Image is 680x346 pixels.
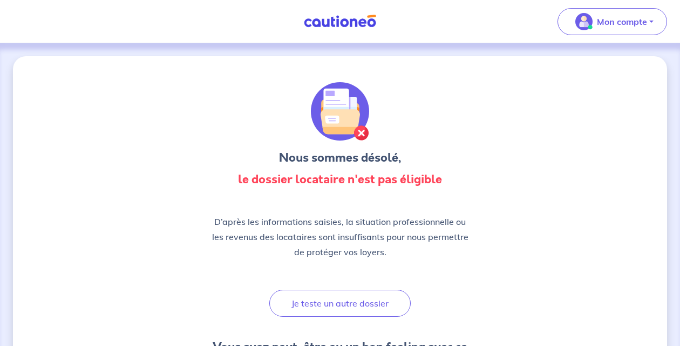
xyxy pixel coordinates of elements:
[597,15,647,28] p: Mon compte
[238,171,442,188] strong: le dossier locataire n'est pas éligible
[210,214,470,259] p: D’après les informations saisies, la situation professionnelle ou les revenus des locataires sont...
[575,13,593,30] img: illu_account_valid_menu.svg
[557,8,667,35] button: illu_account_valid_menu.svgMon compte
[210,149,470,167] h3: Nous sommes désolé,
[269,290,411,317] button: Je teste un autre dossier
[300,15,380,28] img: Cautioneo
[311,82,369,141] img: illu_folder_cancel.svg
